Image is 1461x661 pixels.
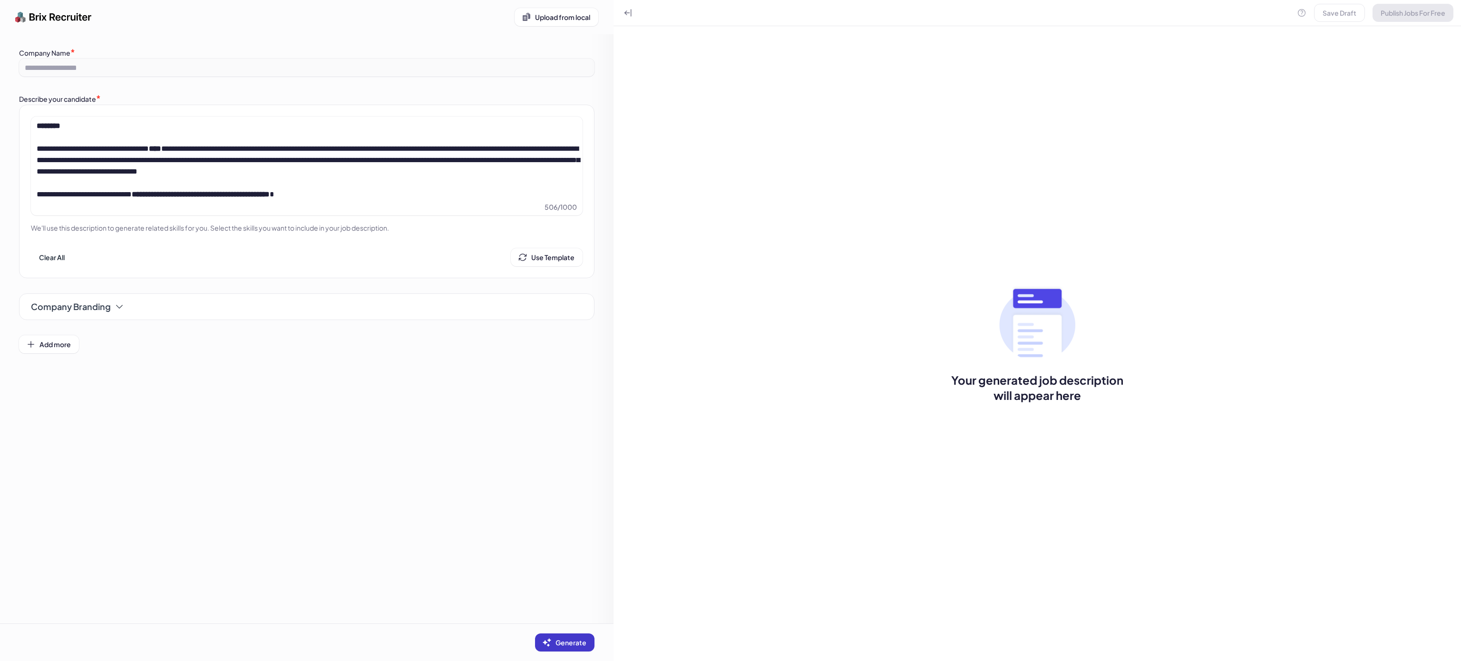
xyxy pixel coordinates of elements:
[511,248,583,266] button: Use Template
[15,8,92,27] img: logo
[999,285,1075,361] img: no txt
[31,223,583,233] p: We'll use this description to generate related skills for you. Select the skills you want to incl...
[39,253,65,262] span: Clear All
[31,248,73,266] button: Clear All
[31,300,111,313] span: Company Branding
[535,633,594,651] button: Generate
[19,49,70,57] label: Company Name
[555,638,586,647] span: Generate
[535,13,590,21] span: Upload from local
[19,335,79,353] button: Add more
[39,340,71,349] span: Add more
[545,202,577,212] span: 506 / 1000
[945,372,1130,403] span: Your generated job description will appear here
[531,253,575,262] span: Use Template
[515,8,598,26] button: Upload from local
[19,95,96,103] label: Describe your candidate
